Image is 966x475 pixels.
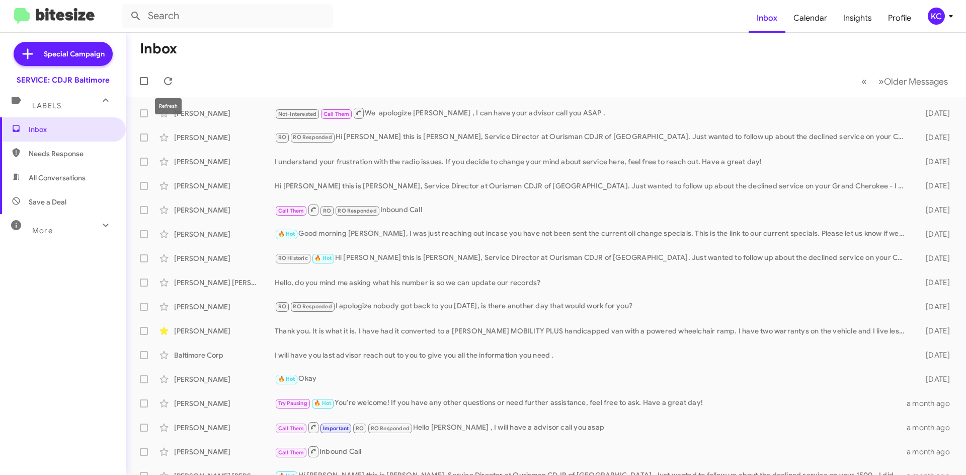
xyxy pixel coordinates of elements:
div: [PERSON_NAME] [174,229,275,239]
div: Hello [PERSON_NAME] , I will have a advisor call you asap [275,421,907,434]
span: Not-Interested [278,111,317,117]
div: [DATE] [910,181,958,191]
div: a month ago [907,398,958,409]
a: Special Campaign [14,42,113,66]
div: We apologize [PERSON_NAME] , I can have your advisor call you ASAP . [275,107,910,119]
div: I will have you last advisor reach out to you to give you all the information you need . [275,350,910,360]
nav: Page navigation example [856,71,954,92]
span: RO [278,134,286,141]
div: a month ago [907,447,958,457]
div: [PERSON_NAME] [174,157,275,167]
span: 🔥 Hot [314,255,332,261]
div: [PERSON_NAME] [174,423,275,433]
div: [PERSON_NAME] [174,447,275,457]
div: KC [928,8,945,25]
span: RO [356,425,364,432]
span: « [861,75,867,88]
div: Okay [275,373,910,385]
span: RO Responded [338,208,376,214]
h1: Inbox [140,41,177,57]
button: Next [872,71,954,92]
div: Thank you. It is what it is. I have had it converted to a [PERSON_NAME] MOBILITY PLUS handicapped... [275,326,910,336]
div: Inbound Call [275,203,910,216]
span: Call Them [278,449,304,456]
span: More [32,226,53,235]
div: [PERSON_NAME] [174,132,275,143]
div: Good morning [PERSON_NAME], I was just reaching out incase you have not been sent the current oil... [275,228,910,240]
div: SERVICE: CDJR Baltimore [17,75,110,85]
div: [DATE] [910,278,958,288]
div: You're welcome! If you have any other questions or need further assistance, feel free to ask. Hav... [275,397,907,409]
div: Hi [PERSON_NAME] this is [PERSON_NAME], Service Director at Ourisman CDJR of [GEOGRAPHIC_DATA]. J... [275,252,910,264]
div: [PERSON_NAME] [174,108,275,118]
span: RO Historic [278,255,308,261]
span: Important [323,425,349,432]
span: All Conversations [29,173,86,183]
div: Hi [PERSON_NAME] this is [PERSON_NAME], Service Director at Ourisman CDJR of [GEOGRAPHIC_DATA]. J... [275,131,910,143]
div: [DATE] [910,205,958,215]
span: 🔥 Hot [278,231,295,237]
div: [PERSON_NAME] [PERSON_NAME] [174,278,275,288]
span: RO [278,303,286,310]
span: Save a Deal [29,197,66,207]
div: [PERSON_NAME] [174,181,275,191]
button: KC [919,8,955,25]
div: I understand your frustration with the radio issues. If you decide to change your mind about serv... [275,157,910,167]
span: RO Responded [293,134,332,141]
span: Call Them [278,425,304,432]
span: RO Responded [371,425,410,432]
div: Refresh [155,98,182,114]
div: [DATE] [910,253,958,263]
span: Special Campaign [44,49,105,59]
div: [DATE] [910,326,958,336]
div: [DATE] [910,108,958,118]
a: Profile [880,4,919,33]
div: [PERSON_NAME] [174,398,275,409]
button: Previous [855,71,873,92]
div: [PERSON_NAME] [174,205,275,215]
div: Baltimore Corp [174,350,275,360]
div: [DATE] [910,229,958,239]
span: Call Them [278,208,304,214]
div: Hello, do you mind me asking what his number is so we can update our records? [275,278,910,288]
span: Call Them [324,111,350,117]
span: Try Pausing [278,400,307,406]
span: 🔥 Hot [278,376,295,382]
span: RO Responded [293,303,332,310]
div: [PERSON_NAME] [174,326,275,336]
div: Hi [PERSON_NAME] this is [PERSON_NAME], Service Director at Ourisman CDJR of [GEOGRAPHIC_DATA]. J... [275,181,910,191]
span: RO [323,208,331,214]
span: » [878,75,884,88]
a: Inbox [749,4,785,33]
span: Needs Response [29,149,114,159]
span: Labels [32,101,61,110]
div: a month ago [907,423,958,433]
div: [DATE] [910,374,958,384]
div: [DATE] [910,302,958,312]
div: [PERSON_NAME] [174,302,275,312]
div: Inbound Call [275,445,907,458]
div: I apologize nobody got back to you [DATE], is there another day that would work for you? [275,301,910,312]
div: [PERSON_NAME] [174,253,275,263]
div: [PERSON_NAME] [174,374,275,384]
span: Older Messages [884,76,948,87]
input: Search [122,4,333,28]
a: Insights [835,4,880,33]
div: [DATE] [910,350,958,360]
span: 🔥 Hot [314,400,331,406]
div: [DATE] [910,132,958,143]
span: Inbox [29,124,114,134]
a: Calendar [785,4,835,33]
div: [DATE] [910,157,958,167]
